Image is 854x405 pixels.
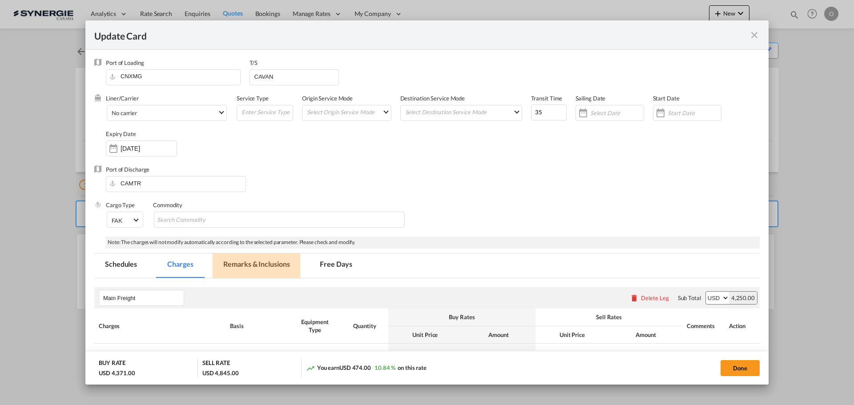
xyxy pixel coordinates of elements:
div: SELL RATE [202,359,230,369]
label: Origin Service Mode [302,95,353,102]
div: Quantity [346,322,384,330]
md-select: Select Liner: No carrier [107,105,227,121]
span: USD 474.00 [339,364,371,371]
button: Done [721,360,760,376]
md-tab-item: Charges [157,253,204,278]
th: Unit Price [388,326,462,344]
label: Port of Loading [106,59,144,66]
div: Basis [230,322,284,330]
div: Sell Rates [540,313,678,321]
th: Comments [682,309,724,343]
label: Destination Service Mode [400,95,465,102]
th: Amount [462,326,535,344]
input: Enter Port of Discharge [110,176,246,190]
th: Amount [609,326,682,344]
div: Equipment Type [293,318,337,334]
input: Search Commodity [157,213,238,227]
div: USD 4,845.00 [202,369,239,377]
th: Action [725,309,760,343]
md-dialog: Update CardPort of ... [85,20,769,385]
md-icon: icon-trending-up [306,364,315,373]
div: Delete Leg [641,294,669,301]
span: 10.84 % [375,364,395,371]
md-tab-item: Remarks & Inclusions [213,253,300,278]
button: Delete Leg [630,294,669,301]
input: Enter Service Type [241,105,293,119]
div: Note: The charges will not modify automatically according to the selected parameter. Please check... [105,237,760,249]
th: Unit Price [536,326,609,344]
md-select: Select Origin Service Mode [306,105,391,118]
label: T/S [250,59,258,66]
label: Cargo Type [106,201,135,209]
label: Sailing Date [576,95,606,102]
md-select: Select Cargo type: FAK [107,212,143,228]
div: FAK [112,217,122,224]
input: Leg Name [103,291,184,305]
label: Service Type [237,95,269,102]
label: Liner/Carrier [106,95,139,102]
label: Expiry Date [106,130,136,137]
div: Buy Rates [393,313,531,321]
input: Expiry Date [121,145,177,152]
div: 4,250.00 [729,292,757,304]
md-chips-wrap: Chips container with autocompletion. Enter the text area, type text to search, and then use the u... [154,212,405,228]
md-icon: icon-close fg-AAA8AD m-0 pointer [749,30,760,40]
md-tab-item: Schedules [94,253,148,278]
div: Update Card [94,29,749,40]
label: Transit Time [531,95,563,102]
md-tab-item: Free Days [309,253,363,278]
input: Start Date [668,109,721,116]
div: Sub Total [678,294,701,302]
div: You earn on this rate [306,364,427,373]
label: Commodity [153,201,182,209]
div: Charges [99,322,221,330]
input: Select Date [590,109,644,116]
md-select: Select Destination Service Mode [404,105,522,118]
img: cargo.png [94,201,101,208]
div: USD 4,371.00 [99,369,135,377]
label: Start Date [653,95,680,102]
label: Port of Discharge [106,166,149,173]
input: 0 [531,104,567,120]
div: BUY RATE [99,359,125,369]
md-icon: icon-delete [630,293,639,302]
input: Enter Port of Loading [110,70,240,83]
input: Enter T/S [254,70,339,83]
div: No carrier [112,109,137,116]
md-pagination-wrapper: Use the left and right arrow keys to navigate between tabs [94,253,372,278]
